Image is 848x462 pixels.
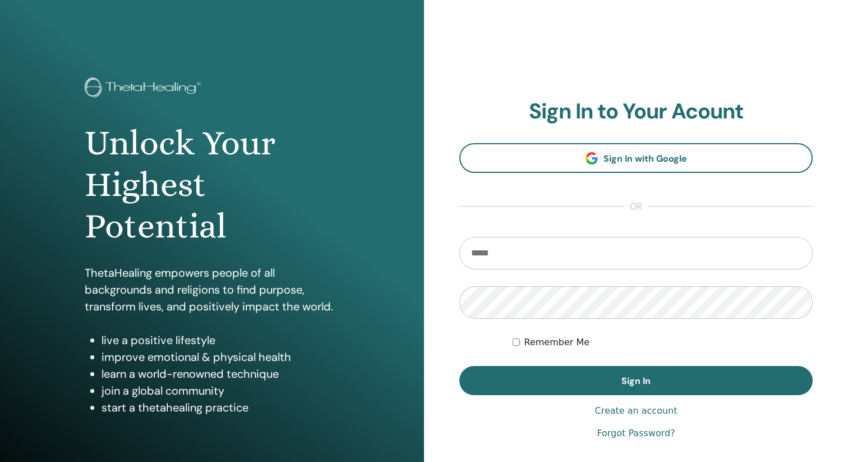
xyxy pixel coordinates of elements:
span: Sign In [621,375,651,387]
li: start a thetahealing practice [102,399,339,416]
span: Sign In with Google [603,153,687,164]
a: Sign In with Google [459,143,813,173]
li: join a global community [102,382,339,399]
li: improve emotional & physical health [102,349,339,365]
div: Keep me authenticated indefinitely or until I manually logout [513,336,813,349]
p: ThetaHealing empowers people of all backgrounds and religions to find purpose, transform lives, a... [85,264,339,315]
a: Create an account [594,404,677,418]
span: or [624,200,648,213]
li: learn a world-renowned technique [102,365,339,382]
h2: Sign In to Your Acount [459,99,813,125]
li: live a positive lifestyle [102,332,339,349]
label: Remember Me [524,336,590,349]
h1: Unlock Your Highest Potential [85,122,339,248]
a: Forgot Password? [597,427,675,440]
button: Sign In [459,366,813,395]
